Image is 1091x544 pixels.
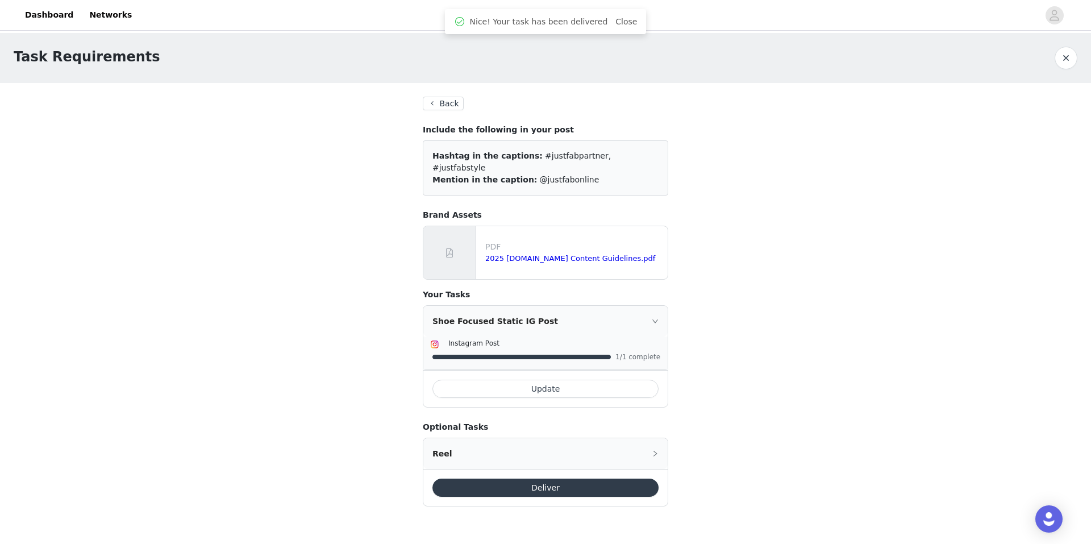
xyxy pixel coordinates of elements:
[615,354,661,360] span: 1/1 complete
[1049,6,1060,24] div: avatar
[432,380,659,398] button: Update
[448,339,499,347] span: Instagram Post
[14,47,160,67] h1: Task Requirements
[470,16,608,28] span: Nice! Your task has been delivered
[18,2,80,28] a: Dashboard
[423,97,464,110] button: Back
[652,318,659,325] i: icon: right
[652,450,659,457] i: icon: right
[615,17,637,26] a: Close
[423,209,668,221] h4: Brand Assets
[423,289,668,301] h4: Your Tasks
[423,438,668,469] div: icon: rightReel
[430,340,439,349] img: Instagram Icon
[423,306,668,337] div: icon: rightShoe Focused Static IG Post
[432,151,543,160] span: Hashtag in the captions:
[423,421,668,433] h4: Optional Tasks
[432,479,659,497] button: Deliver
[485,241,663,253] p: PDF
[1035,505,1063,533] div: Open Intercom Messenger
[82,2,139,28] a: Networks
[432,175,537,184] span: Mention in the caption:
[485,254,655,263] a: 2025 [DOMAIN_NAME] Content Guidelines.pdf
[540,175,599,184] span: @justfabonline
[423,124,668,136] h4: Include the following in your post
